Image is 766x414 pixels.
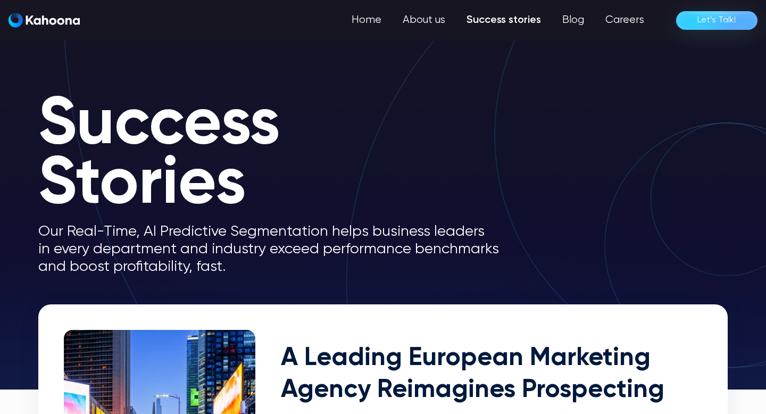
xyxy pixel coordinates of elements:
a: Let’s Talk! [676,11,757,30]
h1: Success Stories [38,96,517,214]
a: Home [341,10,392,31]
div: Let’s Talk! [697,12,736,29]
h2: A Leading European Marketing Agency Reimagines Prospecting [281,343,702,406]
a: Success stories [456,10,552,31]
a: Blog [552,10,595,31]
a: home [9,13,80,28]
a: Careers [595,10,655,31]
img: Kahoona logo white [9,13,80,28]
p: Our Real-Time, AI Predictive Segmentation helps business leaders in every department and industry... [38,223,517,276]
a: About us [392,10,456,31]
